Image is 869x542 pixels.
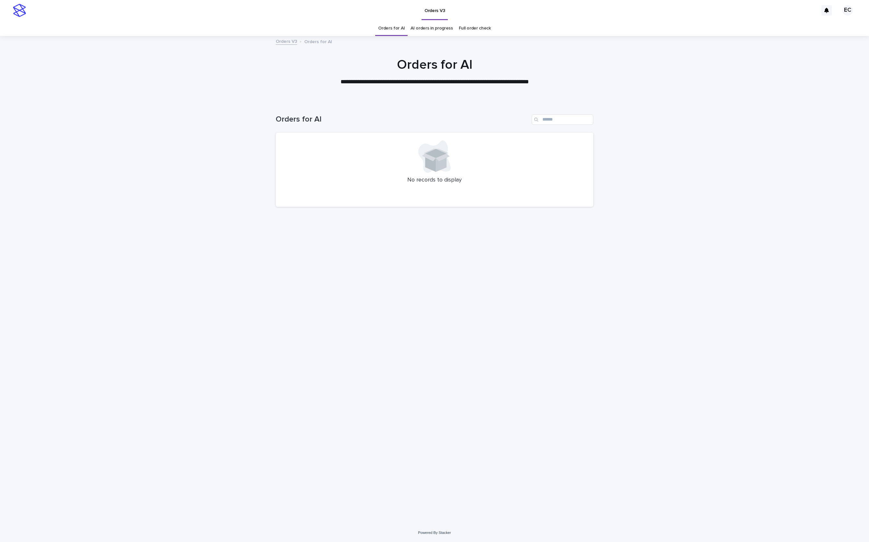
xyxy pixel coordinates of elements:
[411,21,453,36] a: AI orders in progress
[284,177,585,184] p: No records to display
[378,21,405,36] a: Orders for AI
[459,21,491,36] a: Full order check
[276,115,529,124] h1: Orders for AI
[532,114,593,125] input: Search
[418,531,451,535] a: Powered By Stacker
[276,57,593,73] h1: Orders for AI
[13,4,26,17] img: stacker-logo-s-only.png
[304,38,332,45] p: Orders for AI
[842,5,853,16] div: EC
[276,37,297,45] a: Orders V3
